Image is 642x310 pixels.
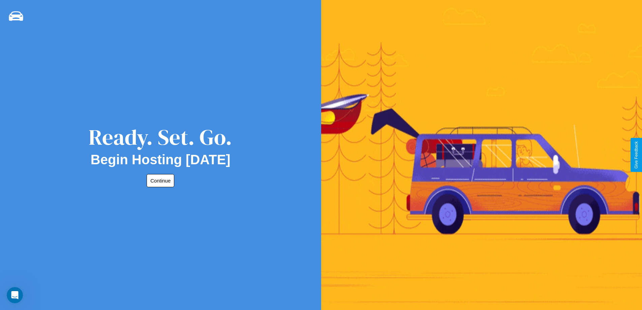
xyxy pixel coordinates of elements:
div: Ready. Set. Go. [89,122,232,152]
h2: Begin Hosting [DATE] [91,152,231,167]
iframe: Intercom live chat [7,287,23,303]
button: Continue [147,174,174,187]
div: Give Feedback [634,141,639,169]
